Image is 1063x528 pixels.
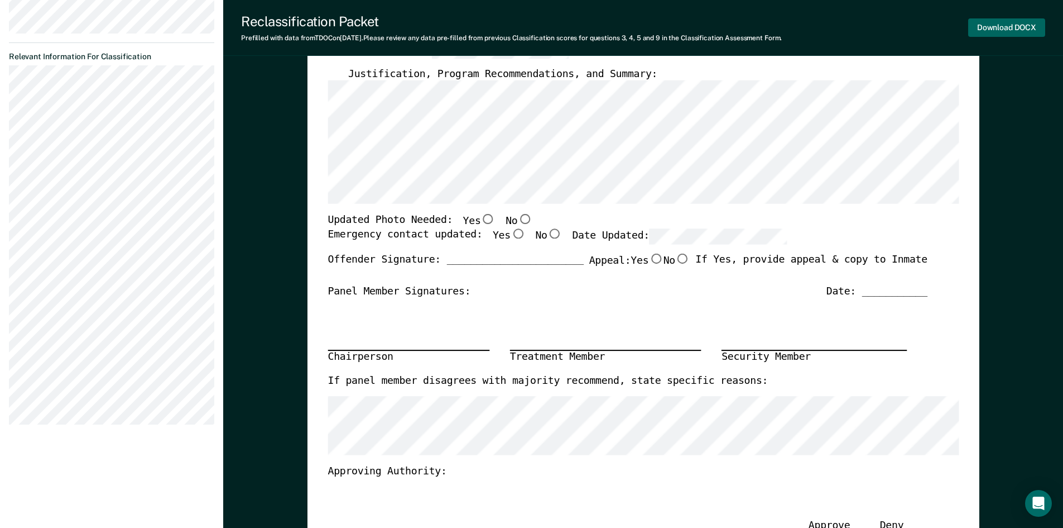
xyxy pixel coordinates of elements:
[649,229,786,245] input: Date Updated:
[517,215,532,225] input: No
[241,13,782,30] div: Reclassification Packet
[506,215,532,229] label: No
[241,34,782,42] div: Prefilled with data from TDOC on [DATE] . Please review any data pre-filled from previous Classif...
[509,350,701,364] div: Treatment Member
[348,68,657,81] label: Justification, Program Recommendations, and Summary:
[328,229,787,254] div: Emergency contact updated:
[722,350,907,364] div: Security Member
[463,215,495,229] label: Yes
[480,215,495,225] input: Yes
[589,253,690,277] label: Appeal:
[510,229,525,239] input: Yes
[826,286,927,299] div: Date: ___________
[328,350,489,364] div: Chairperson
[675,253,690,263] input: No
[328,286,470,299] div: Panel Member Signatures:
[968,18,1045,37] button: Download DOCX
[328,374,768,388] label: If panel member disagrees with majority recommend, state specific reasons:
[663,253,690,268] label: No
[631,253,663,268] label: Yes
[547,229,561,239] input: No
[572,229,787,245] label: Date Updated:
[648,253,663,263] input: Yes
[9,52,214,61] dt: Relevant Information For Classification
[492,229,525,245] label: Yes
[535,229,562,245] label: No
[328,466,927,479] div: Approving Authority:
[328,215,532,229] div: Updated Photo Needed:
[1025,490,1052,517] div: Open Intercom Messenger
[328,253,927,286] div: Offender Signature: _______________________ If Yes, provide appeal & copy to Inmate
